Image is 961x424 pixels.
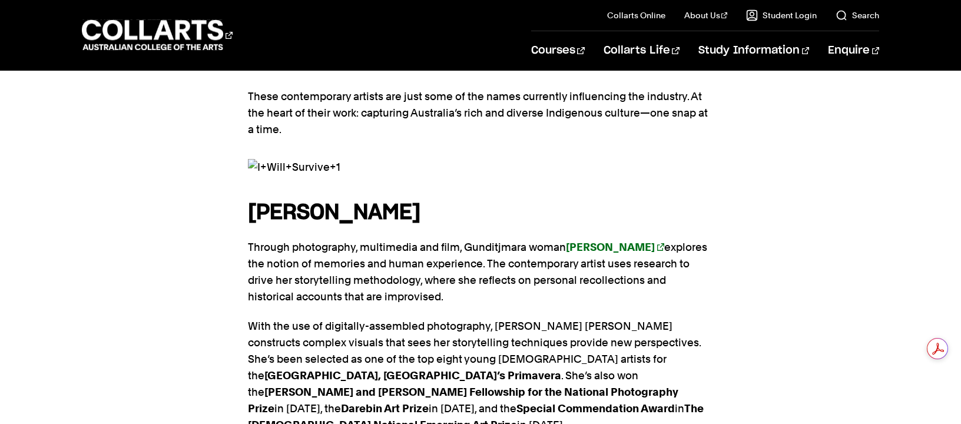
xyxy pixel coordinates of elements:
[248,159,713,175] img: I+Will+Survive+1
[341,402,429,415] strong: Darebin Art Prize
[264,369,561,382] strong: [GEOGRAPHIC_DATA], [GEOGRAPHIC_DATA]’s Primavera
[248,239,713,305] p: Through photography, multimedia and film, Gunditjmara woman explores the notion of memories and h...
[566,241,664,253] a: [PERSON_NAME]
[698,31,809,70] a: Study Information
[684,9,728,21] a: About Us
[248,202,420,223] strong: [PERSON_NAME]
[604,31,680,70] a: Collarts Life
[828,31,879,70] a: Enquire
[531,31,585,70] a: Courses
[248,88,713,138] p: These contemporary artists are just some of the names currently influencing the industry. At the ...
[82,18,233,52] div: Go to homepage
[746,9,817,21] a: Student Login
[248,386,678,415] strong: [PERSON_NAME] and [PERSON_NAME] Fellowship for the National Photography Prize
[607,9,665,21] a: Collarts Online
[566,241,655,253] strong: [PERSON_NAME]
[516,402,675,415] strong: Special Commendation Award
[836,9,879,21] a: Search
